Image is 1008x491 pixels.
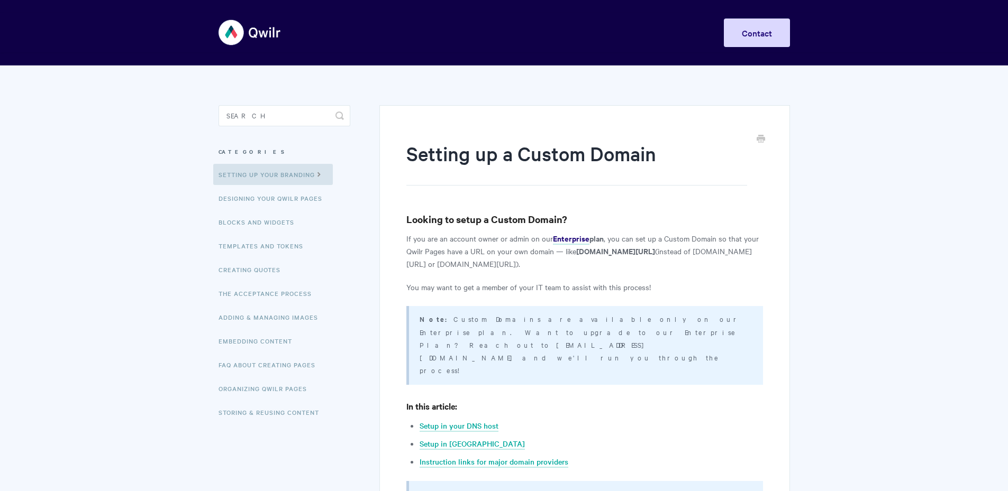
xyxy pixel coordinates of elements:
[576,245,655,256] strong: [DOMAIN_NAME][URL]
[219,259,288,280] a: Creating Quotes
[724,18,790,47] a: Contact
[406,281,762,293] p: You may want to get a member of your IT team to assist with this process!
[406,400,457,412] strong: In this article:
[219,188,330,209] a: Designing Your Qwilr Pages
[406,232,762,270] p: If you are an account owner or admin on our , you can set up a Custom Domain so that your Qwilr P...
[219,378,315,399] a: Organizing Qwilr Pages
[420,438,525,450] a: Setup in [GEOGRAPHIC_DATA]
[219,13,281,52] img: Qwilr Help Center
[553,233,589,244] strong: Enterprise
[219,354,323,375] a: FAQ About Creating Pages
[213,164,333,185] a: Setting up your Branding
[219,283,320,304] a: The Acceptance Process
[420,456,568,468] a: Instruction links for major domain providers
[219,105,350,126] input: Search
[219,402,327,423] a: Storing & Reusing Content
[420,314,453,324] strong: Note:
[219,307,326,328] a: Adding & Managing Images
[219,330,300,351] a: Embedding Content
[553,233,589,245] a: Enterprise
[420,312,749,376] p: Custom Domains are available only on our Enterprise plan. Want to upgrade to our Enterprise Plan?...
[219,235,311,256] a: Templates and Tokens
[589,233,604,244] strong: plan
[219,211,302,233] a: Blocks and Widgets
[757,134,765,145] a: Print this Article
[406,140,747,186] h1: Setting up a Custom Domain
[406,212,762,227] h3: Looking to setup a Custom Domain?
[219,142,350,161] h3: Categories
[420,420,498,432] a: Setup in your DNS host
